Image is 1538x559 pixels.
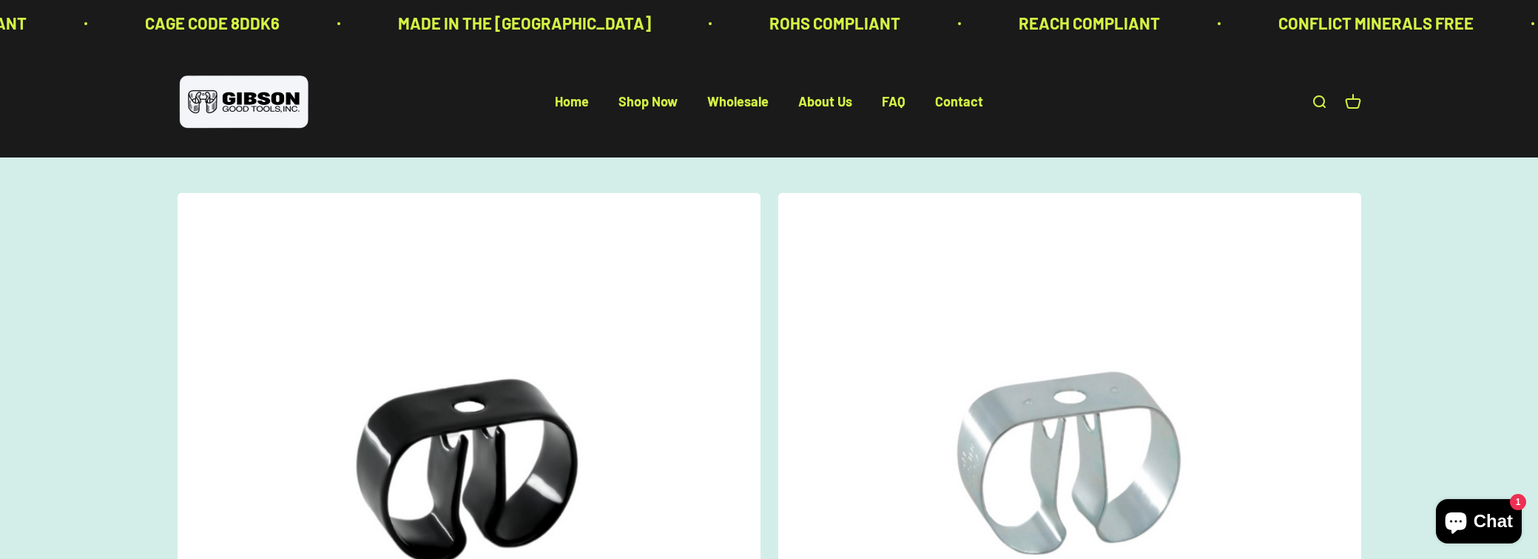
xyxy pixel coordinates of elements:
p: CAGE CODE 8DDK6 [141,10,276,36]
p: ROHS COMPLIANT [766,10,897,36]
p: MADE IN THE [GEOGRAPHIC_DATA] [394,10,647,36]
a: Home [555,94,589,110]
a: Shop Now [618,94,678,110]
a: About Us [798,94,852,110]
p: CONFLICT MINERALS FREE [1275,10,1470,36]
a: Contact [935,94,983,110]
p: REACH COMPLIANT [1015,10,1156,36]
a: Wholesale [707,94,769,110]
a: FAQ [882,94,905,110]
inbox-online-store-chat: Shopify online store chat [1431,499,1526,547]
